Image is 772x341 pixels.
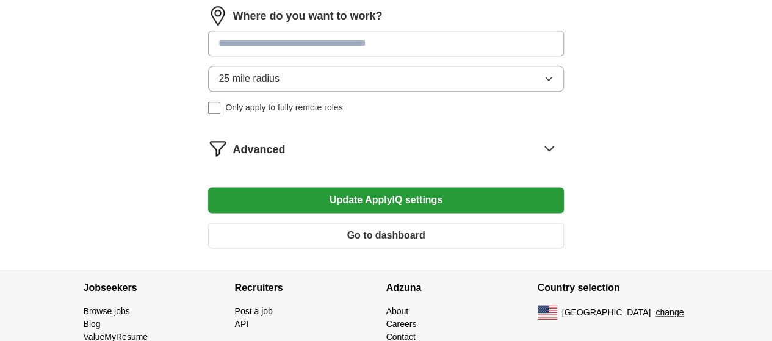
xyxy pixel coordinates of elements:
[208,138,228,158] img: filter
[84,319,101,329] a: Blog
[235,306,273,316] a: Post a job
[386,306,409,316] a: About
[562,306,651,319] span: [GEOGRAPHIC_DATA]
[208,66,563,92] button: 25 mile radius
[233,8,382,24] label: Where do you want to work?
[208,102,220,114] input: Only apply to fully remote roles
[538,305,557,320] img: US flag
[655,306,684,319] button: change
[84,306,130,316] a: Browse jobs
[233,142,285,158] span: Advanced
[208,187,563,213] button: Update ApplyIQ settings
[218,71,280,86] span: 25 mile radius
[235,319,249,329] a: API
[208,223,563,248] button: Go to dashboard
[538,271,689,305] h4: Country selection
[225,101,342,114] span: Only apply to fully remote roles
[386,319,417,329] a: Careers
[208,6,228,26] img: location.png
